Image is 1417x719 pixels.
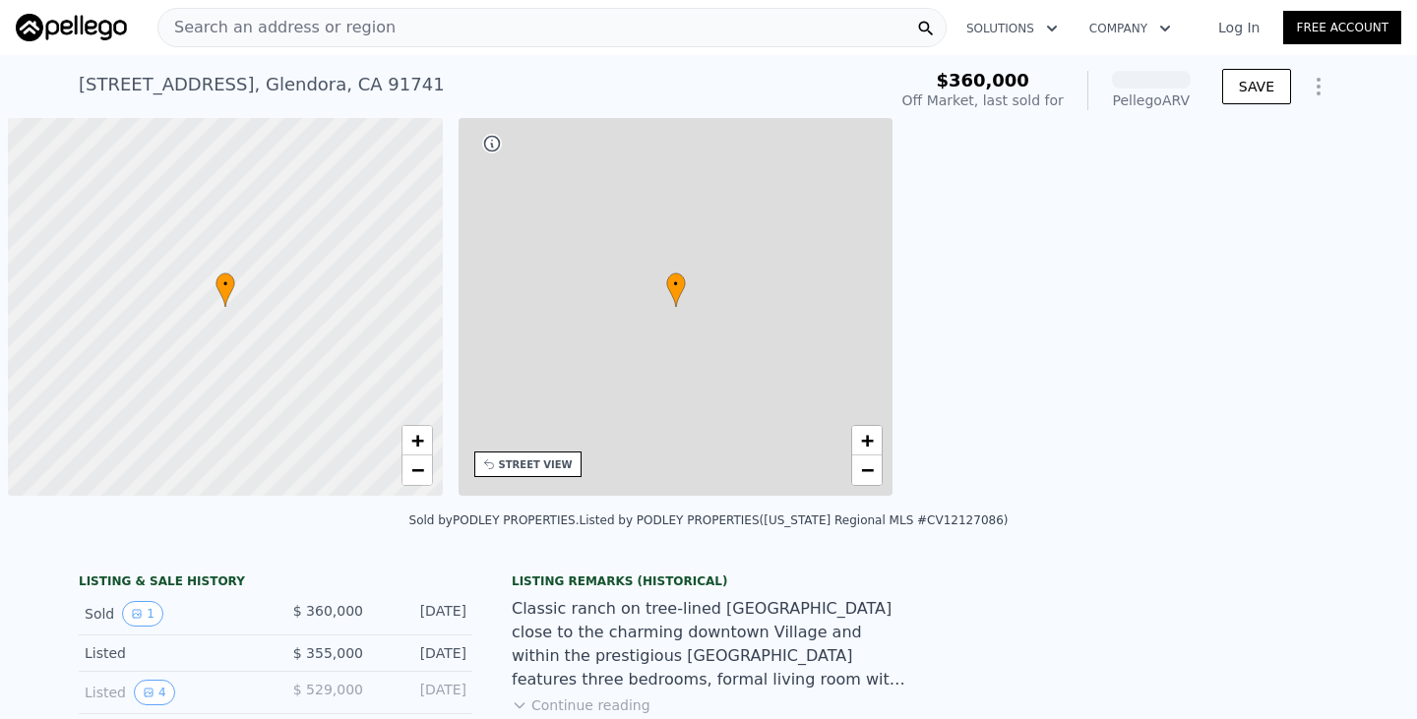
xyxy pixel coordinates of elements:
[402,455,432,485] a: Zoom out
[1299,67,1338,106] button: Show Options
[379,643,466,663] div: [DATE]
[79,71,445,98] div: [STREET_ADDRESS] , Glendora , CA 91741
[122,601,163,627] button: View historical data
[16,14,127,41] img: Pellego
[951,11,1074,46] button: Solutions
[158,16,396,39] span: Search an address or region
[134,680,175,705] button: View historical data
[409,513,580,527] div: Sold by PODLEY PROPERTIES .
[410,457,423,482] span: −
[1222,69,1291,104] button: SAVE
[499,457,573,472] div: STREET VIEW
[852,455,882,485] a: Zoom out
[580,513,1009,527] div: Listed by PODLEY PROPERTIES ([US_STATE] Regional MLS #CV12127086)
[379,680,466,705] div: [DATE]
[1112,90,1191,110] div: Pellego ARV
[666,275,686,293] span: •
[79,573,472,593] div: LISTING & SALE HISTORY
[852,426,882,455] a: Zoom in
[379,601,466,627] div: [DATE]
[85,643,260,663] div: Listed
[936,70,1029,90] span: $360,000
[293,603,363,619] span: $ 360,000
[512,573,905,589] div: Listing Remarks (Historical)
[85,601,260,627] div: Sold
[1074,11,1187,46] button: Company
[512,695,650,715] button: Continue reading
[666,272,686,307] div: •
[402,426,432,455] a: Zoom in
[293,682,363,697] span: $ 529,000
[902,90,1064,110] div: Off Market, last sold for
[861,428,874,452] span: +
[1283,11,1401,44] a: Free Account
[861,457,874,482] span: −
[1195,18,1283,37] a: Log In
[293,645,363,661] span: $ 355,000
[512,597,905,691] div: Classic ranch on tree-lined [GEOGRAPHIC_DATA] close to the charming downtown Village and within t...
[410,428,423,452] span: +
[216,275,235,293] span: •
[85,680,260,705] div: Listed
[216,272,235,307] div: •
